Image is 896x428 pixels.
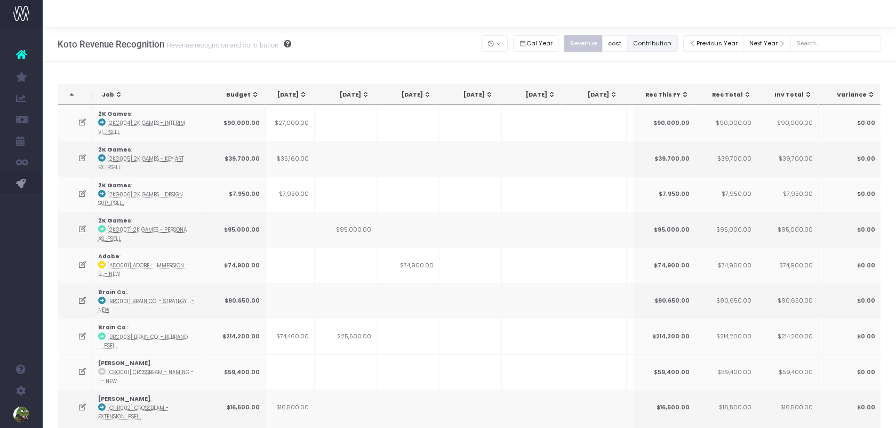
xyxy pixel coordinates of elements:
[633,248,695,283] td: $74,900.00
[828,91,875,99] div: Variance
[93,212,203,248] td: :
[756,141,818,177] td: $39,700.00
[623,85,685,105] th: Feb 26: activate to sort column ascending
[98,359,150,367] strong: [PERSON_NAME]
[98,146,131,154] strong: 2K Games
[98,181,131,189] strong: 2K Games
[683,35,744,52] button: Previous Year
[756,85,818,105] th: Inv Total: activate to sort column ascending
[743,35,791,52] button: Next Year
[375,85,437,105] th: Oct 25: activate to sort column ascending
[98,191,183,207] abbr: [2KG006] 2K Games - Design Support - Brand - Upsell
[203,390,266,426] td: $16,500.00
[93,248,203,283] td: :
[818,354,881,390] td: $0.00
[58,85,91,105] th: : activate to sort column descending
[252,177,315,212] td: $7,950.00
[694,390,757,426] td: $16,500.00
[203,248,266,283] td: $74,900.00
[252,141,315,177] td: $35,160.00
[313,85,375,105] th: Sep 25: activate to sort column ascending
[315,319,377,354] td: $25,500.00
[98,298,194,313] abbr: [BRC001] Brain Co. - Strategy - Brand - New
[513,35,559,52] button: Cal Year
[93,390,203,426] td: :
[756,212,818,248] td: $95,000.00
[756,105,818,141] td: $90,000.00
[98,323,127,331] strong: Brain Co.
[818,283,881,319] td: $0.00
[203,177,266,212] td: $7,950.00
[633,390,695,426] td: $16,500.00
[98,369,194,384] abbr: [CRO001] Crossbeam - Naming - Brand - New
[818,319,881,354] td: $0.00
[98,110,131,118] strong: 2K Games
[562,85,623,105] th: Jan 26: activate to sort column ascending
[98,120,185,135] abbr: [2KG004] 2K Games - Interim Visual - Brand - Upsell
[93,177,203,212] td: :
[705,91,751,99] div: Rec Total
[102,91,200,99] div: Job
[694,283,757,319] td: $90,650.00
[633,319,695,354] td: $214,200.00
[564,33,683,54] div: Small button group
[203,319,266,354] td: $214,200.00
[261,91,307,99] div: [DATE]
[756,177,818,212] td: $7,950.00
[213,91,259,99] div: Budget
[633,141,695,177] td: $39,700.00
[818,248,881,283] td: $0.00
[633,354,695,390] td: $59,400.00
[633,85,695,105] th: Rec This FY: activate to sort column ascending
[377,248,439,283] td: $74,900.00
[499,85,561,105] th: Dec 25: activate to sort column ascending
[203,354,266,390] td: $59,400.00
[633,283,695,319] td: $90,650.00
[252,319,315,354] td: $74,460.00
[694,105,757,141] td: $90,000.00
[93,85,206,105] th: Job: activate to sort column ascending
[93,283,203,319] td: :
[203,212,266,248] td: $95,000.00
[251,85,313,105] th: Aug 25: activate to sort column ascending
[315,212,377,248] td: $95,000.00
[818,390,881,426] td: $0.00
[98,405,169,420] abbr: [CHR002] Crossbeam - Extension - Brand - Upsell
[694,248,757,283] td: $74,900.00
[164,39,278,50] small: Revenue recognition and contribution
[437,85,499,105] th: Nov 25: activate to sort column ascending
[98,288,127,296] strong: Brain Co.
[513,33,564,54] div: Small button group
[766,91,812,99] div: Inv Total
[790,35,881,52] input: Search...
[627,35,678,52] button: Contribution
[818,105,881,141] td: $0.00
[756,283,818,319] td: $90,650.00
[93,354,203,390] td: :
[756,248,818,283] td: $74,900.00
[98,262,188,278] abbr: [ADO001] Adobe - Immersion - Brand - New
[694,177,757,212] td: $7,950.00
[98,155,184,171] abbr: [2KG005] 2K Games - Key Art Explore - Brand - Upsell
[602,35,628,52] button: cost
[818,141,881,177] td: $0.00
[98,252,119,260] strong: Adobe
[93,105,203,141] td: :
[385,91,431,99] div: [DATE]
[323,91,369,99] div: [DATE]
[633,105,695,141] td: $90,000.00
[694,319,757,354] td: $214,200.00
[694,212,757,248] td: $95,000.00
[252,105,315,141] td: $27,000.00
[509,91,555,99] div: [DATE]
[203,105,266,141] td: $90,000.00
[694,354,757,390] td: $59,400.00
[694,141,757,177] td: $39,700.00
[98,334,188,349] abbr: [BRC003] Brain Co. - Rebrand - Brand - Upsell
[571,91,618,99] div: [DATE]
[643,91,689,99] div: Rec This FY
[819,85,881,105] th: Variance: activate to sort column ascending
[756,354,818,390] td: $59,400.00
[756,390,818,426] td: $16,500.00
[203,141,266,177] td: $39,700.00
